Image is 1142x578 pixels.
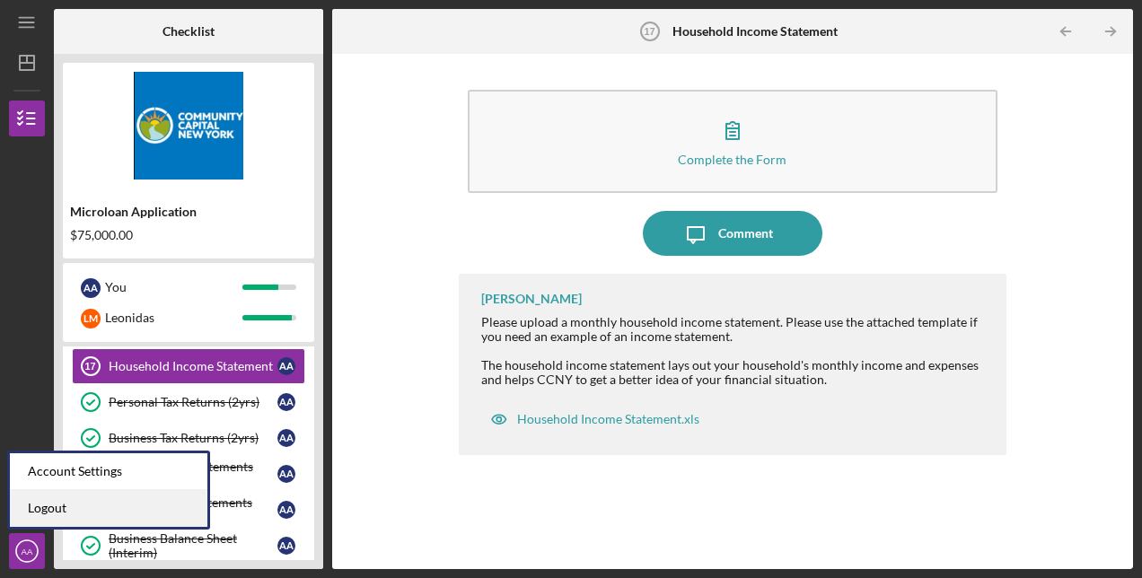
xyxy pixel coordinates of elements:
div: A A [81,278,101,298]
div: Please upload a monthly household income statement. Please use the attached template if you need ... [481,315,988,387]
div: A A [277,393,295,411]
button: AA [9,533,45,569]
a: 17Household Income StatementAA [72,348,305,384]
div: A A [277,429,295,447]
div: Complete the Form [678,153,786,166]
div: Leonidas [105,302,242,333]
text: AA [22,547,33,556]
div: A A [277,537,295,555]
div: [PERSON_NAME] [481,292,582,306]
button: Comment [643,211,822,256]
button: Household Income Statement.xls [481,401,708,437]
img: Product logo [63,72,314,180]
a: Logout [10,490,207,527]
div: Comment [718,211,773,256]
a: Personal Tax Returns (2yrs)AA [72,384,305,420]
div: Household Income Statement [109,359,277,373]
b: Household Income Statement [672,24,838,39]
button: Complete the Form [468,90,997,193]
div: Business Balance Sheet (Interim) [109,531,277,560]
div: Microloan Application [70,205,307,219]
div: A A [277,357,295,375]
div: You [105,272,242,302]
div: Account Settings [10,453,207,490]
div: A A [277,465,295,483]
div: Household Income Statement.xls [517,412,699,426]
b: Checklist [163,24,215,39]
div: Business Tax Returns (2yrs) [109,431,277,445]
div: $75,000.00 [70,228,307,242]
a: Business Balance Sheet (Interim)AA [72,528,305,564]
a: Business Tax Returns (2yrs)AA [72,420,305,456]
div: A A [277,501,295,519]
div: Personal Tax Returns (2yrs) [109,395,277,409]
tspan: 17 [644,26,654,37]
div: L M [81,309,101,328]
tspan: 17 [84,361,95,372]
